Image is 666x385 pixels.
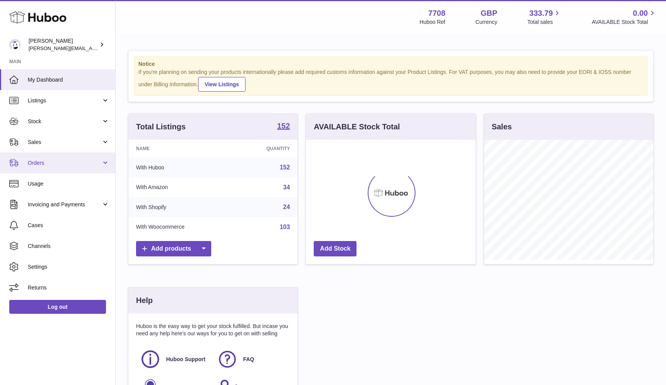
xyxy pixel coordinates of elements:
[128,157,234,177] td: With Huboo
[633,8,648,18] span: 0.00
[28,243,109,250] span: Channels
[166,356,205,363] span: Huboo Support
[243,356,254,363] span: FAQ
[527,18,562,26] span: Total sales
[428,8,446,18] strong: 7708
[492,122,512,132] h3: Sales
[481,8,497,18] strong: GBP
[28,263,109,271] span: Settings
[28,201,101,208] span: Invoicing and Payments
[138,69,643,92] div: If you're planning on sending your products internationally please add required customs informati...
[283,204,290,210] a: 24
[198,77,246,92] a: View Listings
[128,197,234,217] td: With Shopify
[29,37,98,52] div: [PERSON_NAME]
[277,122,290,130] strong: 152
[28,180,109,187] span: Usage
[217,349,286,370] a: FAQ
[420,18,446,26] div: Huboo Ref
[28,118,101,125] span: Stock
[138,60,643,68] strong: Notice
[277,122,290,131] a: 152
[136,241,211,257] a: Add products
[9,300,106,314] a: Log out
[314,122,400,132] h3: AVAILABLE Stock Total
[28,159,101,167] span: Orders
[476,18,498,26] div: Currency
[28,222,109,229] span: Cases
[592,18,657,26] span: AVAILABLE Stock Total
[28,284,109,291] span: Returns
[529,8,553,18] span: 333.79
[280,224,290,230] a: 103
[28,76,109,84] span: My Dashboard
[128,140,234,157] th: Name
[128,217,234,237] td: With Woocommerce
[28,139,101,146] span: Sales
[28,97,101,104] span: Listings
[136,122,186,132] h3: Total Listings
[140,349,209,370] a: Huboo Support
[9,39,21,50] img: victor@erbology.co
[280,164,290,171] a: 152
[136,295,153,306] h3: Help
[592,8,657,26] a: 0.00 AVAILABLE Stock Total
[234,140,298,157] th: Quantity
[314,241,357,257] a: Add Stock
[128,177,234,198] td: With Amazon
[29,45,155,51] span: [PERSON_NAME][EMAIL_ADDRESS][DOMAIN_NAME]
[136,323,290,337] p: Huboo is the easy way to get your stock fulfilled. But incase you need any help here's our ways f...
[527,8,562,26] a: 333.79 Total sales
[283,184,290,191] a: 34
